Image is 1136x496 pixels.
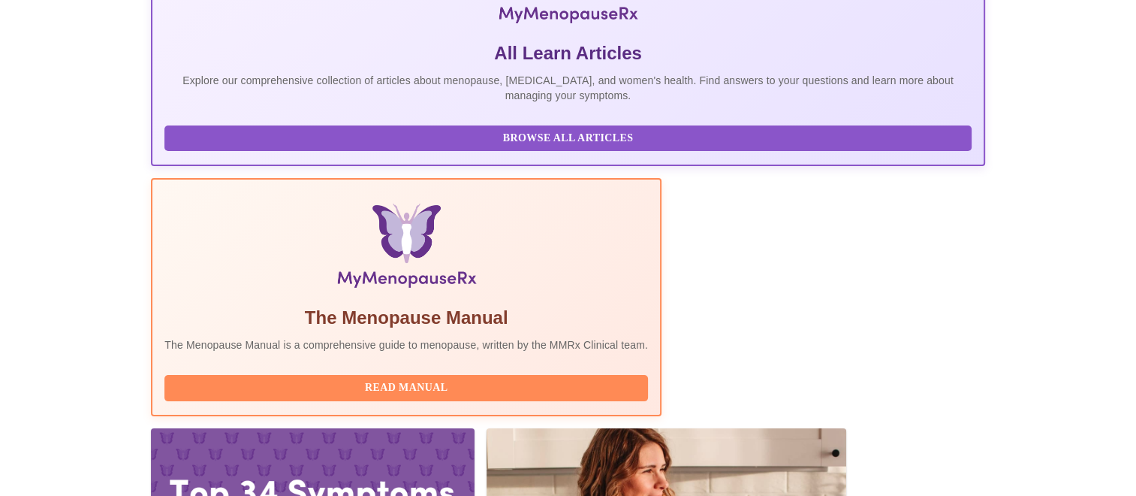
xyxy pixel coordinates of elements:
button: Browse All Articles [164,126,971,152]
p: Explore our comprehensive collection of articles about menopause, [MEDICAL_DATA], and women's hea... [164,73,971,103]
a: Read Manual [164,380,652,393]
span: Browse All Articles [179,129,956,148]
h5: All Learn Articles [164,41,971,65]
span: Read Manual [179,379,633,398]
p: The Menopause Manual is a comprehensive guide to menopause, written by the MMRx Clinical team. [164,337,648,352]
img: Menopause Manual [241,204,571,294]
a: Browse All Articles [164,131,975,144]
h5: The Menopause Manual [164,306,648,330]
button: Read Manual [164,375,648,401]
